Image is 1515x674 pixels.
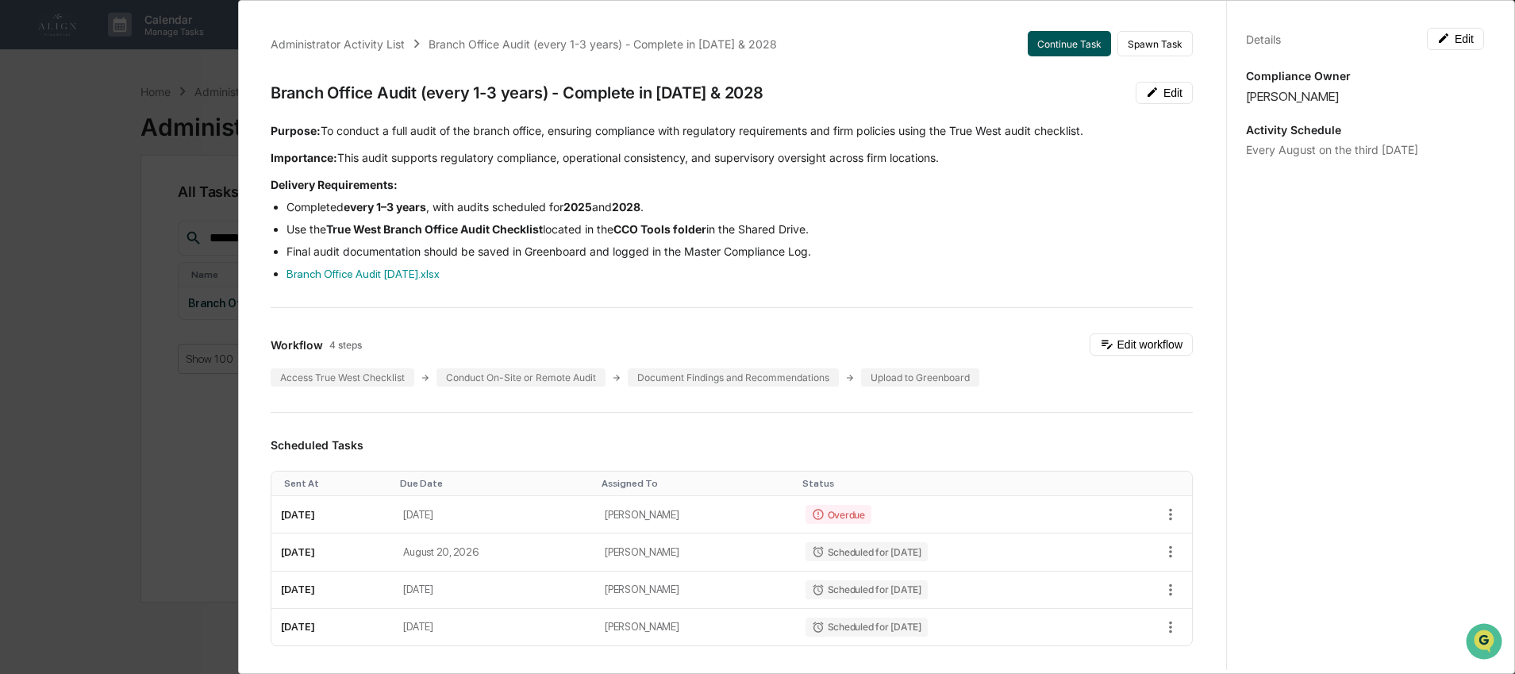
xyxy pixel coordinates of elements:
[284,478,388,489] div: Toggle SortBy
[271,572,394,609] td: [DATE]
[595,609,796,645] td: [PERSON_NAME]
[286,268,440,280] a: Branch Office Audit [DATE].xlsx
[1246,123,1484,137] p: Activity Schedule
[1246,69,1484,83] p: Compliance Owner
[158,394,192,406] span: Pylon
[806,580,928,599] div: Scheduled for [DATE]
[271,150,1193,166] p: This audit supports regulatory compliance, operational consistency, and supervisory oversight acr...
[271,123,1193,139] p: To conduct a full audit of the branch office, ensuring compliance with regulatory requirements an...
[286,244,1193,260] li: Final audit documentation should be saved in Greenboard and logged in the Master Compliance Log.
[806,505,871,524] div: Overdue
[1464,622,1507,664] iframe: Open customer support
[32,355,100,371] span: Data Lookup
[109,318,203,347] a: 🗄️Attestations
[326,222,543,236] strong: True West Branch Office Audit Checklist
[394,496,595,533] td: [DATE]
[802,478,1094,489] div: Toggle SortBy
[271,151,337,164] strong: Importance:
[595,533,796,571] td: [PERSON_NAME]
[1090,333,1193,356] button: Edit workflow
[140,259,173,272] span: [DATE]
[286,199,1193,215] li: Completed , with audits scheduled for and .
[595,496,796,533] td: [PERSON_NAME]
[1246,33,1281,46] div: Details
[32,260,44,272] img: 1746055101610-c473b297-6a78-478c-a979-82029cc54cd1
[270,126,289,145] button: Start new chat
[1028,31,1111,56] button: Continue Task
[49,259,129,272] span: [PERSON_NAME]
[52,216,85,229] span: [DATE]
[1246,89,1484,104] div: [PERSON_NAME]
[394,572,595,609] td: [DATE]
[10,349,106,377] a: 🔎Data Lookup
[16,326,29,339] div: 🖐️
[71,137,218,150] div: We're available if you need us!
[16,356,29,369] div: 🔎
[1427,28,1484,50] button: Edit
[16,33,289,59] p: How can we help?
[1136,82,1193,104] button: Edit
[394,609,595,645] td: [DATE]
[1246,143,1484,156] div: Every August on the third [DATE]
[271,83,763,102] div: Branch Office Audit (every 1-3 years) - Complete in [DATE] & 2028
[112,393,192,406] a: Powered byPylon
[71,121,260,137] div: Start new chat
[271,178,398,191] strong: Delivery Requirements:
[33,121,62,150] img: 8933085812038_c878075ebb4cc5468115_72.jpg
[1117,31,1193,56] button: Spawn Task
[436,368,606,387] div: Conduct On-Site or Remote Audit
[400,478,589,489] div: Toggle SortBy
[10,318,109,347] a: 🖐️Preclearance
[602,478,790,489] div: Toggle SortBy
[563,200,592,214] strong: 2025
[132,259,137,272] span: •
[16,244,41,269] img: Jack Rasmussen
[806,618,928,637] div: Scheduled for [DATE]
[271,533,394,571] td: [DATE]
[16,121,44,150] img: 1746055101610-c473b297-6a78-478c-a979-82029cc54cd1
[628,368,839,387] div: Document Findings and Recommendations
[286,221,1193,237] li: Use the located in the in the Shared Drive.
[246,173,289,192] button: See all
[271,368,414,387] div: Access True West Checklist
[806,542,928,561] div: Scheduled for [DATE]
[429,37,777,51] div: Branch Office Audit (every 1-3 years) - Complete in [DATE] & 2028
[131,325,197,341] span: Attestations
[271,609,394,645] td: [DATE]
[329,339,362,351] span: 4 steps
[32,325,102,341] span: Preclearance
[394,533,595,571] td: August 20, 2026
[271,124,321,137] strong: Purpose:
[595,572,796,609] td: [PERSON_NAME]
[861,368,979,387] div: Upload to Greenboard
[271,496,394,533] td: [DATE]
[613,222,706,236] strong: CCO Tools folder
[344,200,426,214] strong: every 1–3 years
[271,338,323,352] span: Workflow
[16,176,106,189] div: Past conversations
[271,37,405,51] div: Administrator Activity List
[115,326,128,339] div: 🗄️
[271,438,1193,452] h3: Scheduled Tasks
[612,200,640,214] strong: 2028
